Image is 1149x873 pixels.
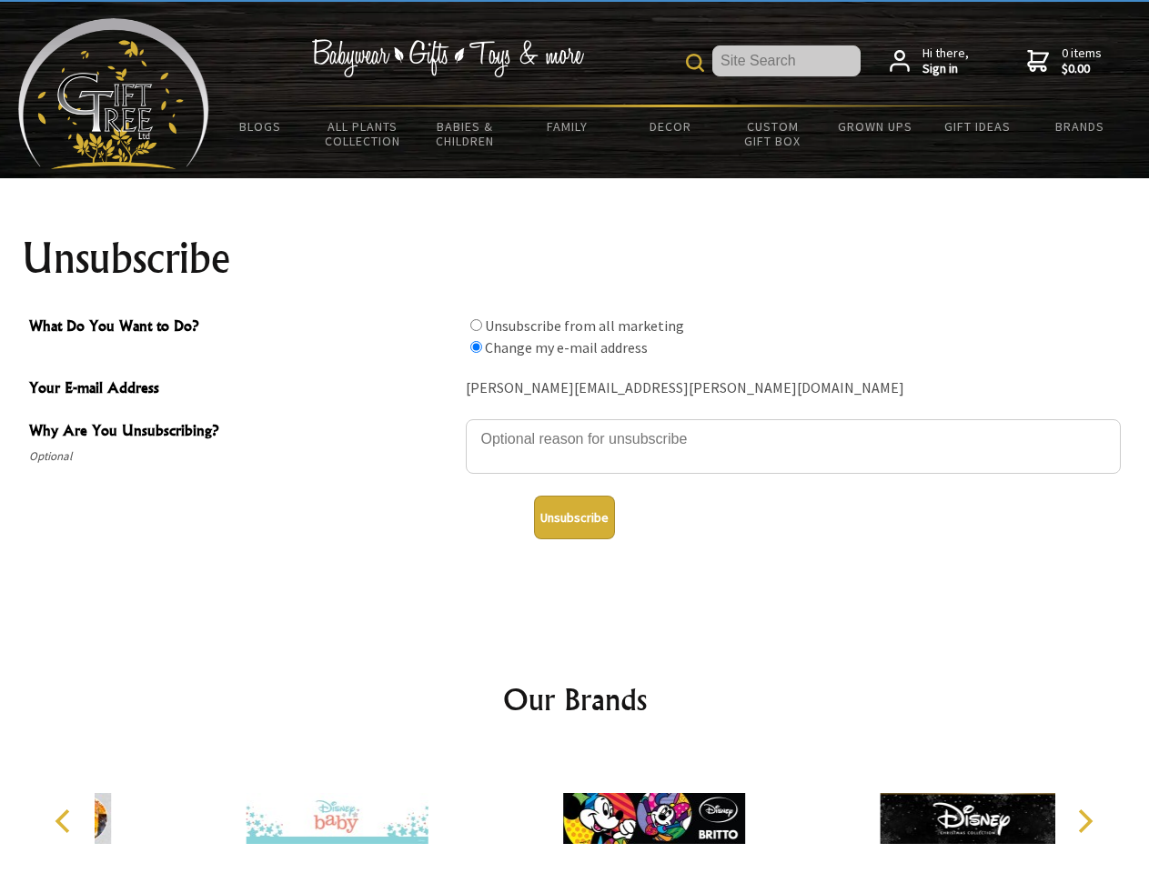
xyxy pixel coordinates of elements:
img: Babywear - Gifts - Toys & more [311,39,584,77]
input: What Do You Want to Do? [470,319,482,331]
strong: Sign in [922,61,969,77]
a: Gift Ideas [926,107,1029,145]
a: Babies & Children [414,107,517,160]
button: Next [1064,801,1104,841]
textarea: Why Are You Unsubscribing? [466,419,1121,474]
a: Decor [619,107,721,145]
a: Brands [1029,107,1132,145]
img: product search [686,54,704,72]
button: Unsubscribe [534,496,615,539]
h2: Our Brands [36,677,1114,721]
a: BLOGS [209,107,312,145]
a: Family [517,107,620,145]
input: What Do You Want to Do? [470,341,482,353]
a: 0 items$0.00 [1027,45,1102,77]
input: Site Search [712,45,861,76]
a: Grown Ups [823,107,926,145]
div: [PERSON_NAME][EMAIL_ADDRESS][PERSON_NAME][DOMAIN_NAME] [466,375,1121,403]
span: Hi there, [922,45,969,77]
strong: $0.00 [1062,61,1102,77]
a: Custom Gift Box [721,107,824,160]
span: Your E-mail Address [29,376,457,403]
img: Babyware - Gifts - Toys and more... [18,18,209,169]
a: All Plants Collection [312,107,415,160]
label: Change my e-mail address [485,338,648,356]
a: Hi there,Sign in [890,45,969,77]
button: Previous [45,801,86,841]
span: 0 items [1062,45,1102,77]
label: Unsubscribe from all marketing [485,316,684,335]
h1: Unsubscribe [22,236,1128,280]
span: Optional [29,446,457,467]
span: What Do You Want to Do? [29,315,457,341]
span: Why Are You Unsubscribing? [29,419,457,446]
